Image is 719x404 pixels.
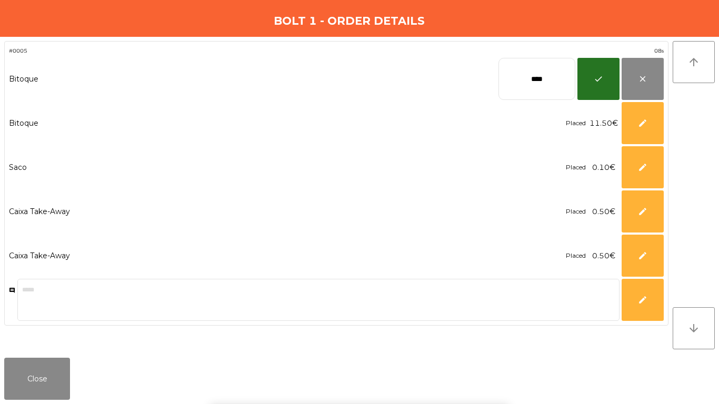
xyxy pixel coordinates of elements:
[638,251,647,260] span: edit
[622,190,664,233] button: edit
[9,160,564,175] div: Saco
[9,116,564,130] div: Bitoque
[673,41,715,83] button: arrow_upward
[622,102,664,144] button: edit
[622,58,664,100] button: close
[638,295,647,305] span: edit
[592,249,615,263] span: 0.50€
[594,74,603,84] span: check
[274,13,425,29] h4: Bolt 1 - Order Details
[638,163,647,172] span: edit
[566,117,586,129] div: Placed
[592,160,615,175] span: 0.10€
[638,118,647,128] span: edit
[566,206,586,218] div: Placed
[577,58,620,100] button: check
[638,207,647,216] span: edit
[9,46,27,56] span: #0005
[687,56,700,68] i: arrow_upward
[654,47,664,54] span: 08s
[9,249,564,263] div: Caixa Take-Away
[622,235,664,277] button: edit
[622,279,664,321] button: edit
[9,72,496,86] div: Bitoque
[9,205,564,219] div: Caixa Take-Away
[566,250,586,262] div: Placed
[592,205,615,219] span: 0.50€
[622,146,664,188] button: edit
[590,116,618,130] span: 11.50€
[566,161,586,174] div: Placed
[9,279,15,321] span: comment
[638,74,647,84] span: close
